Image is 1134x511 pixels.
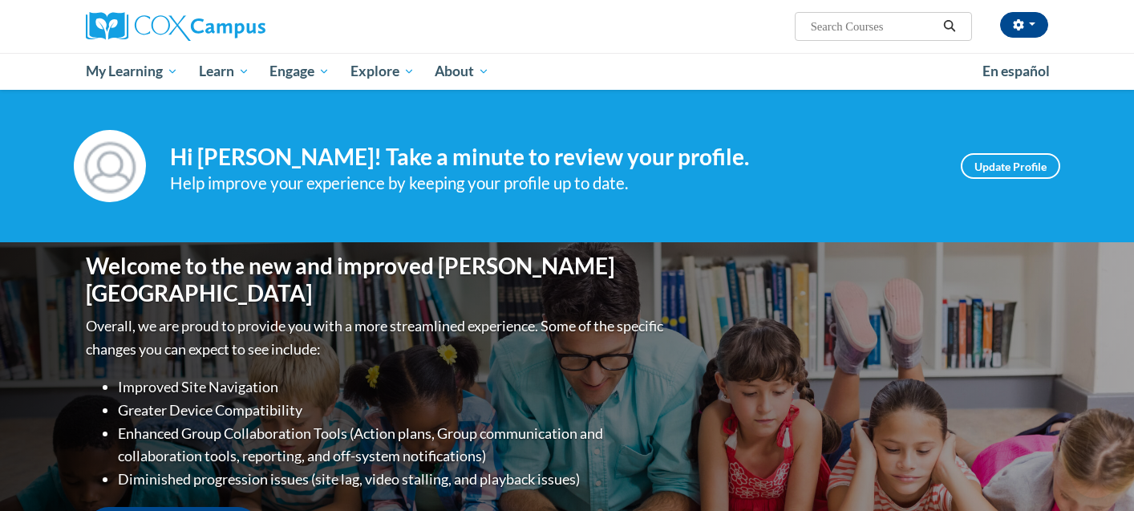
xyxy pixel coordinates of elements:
a: Explore [340,53,425,90]
img: Cox Campus [86,12,265,41]
a: En español [972,55,1060,88]
div: Help improve your experience by keeping your profile up to date. [170,170,937,197]
div: Main menu [62,53,1072,90]
a: Engage [259,53,340,90]
span: En español [982,63,1050,79]
li: Diminished progression issues (site lag, video stalling, and playback issues) [118,468,667,491]
a: Learn [188,53,260,90]
h1: Welcome to the new and improved [PERSON_NAME][GEOGRAPHIC_DATA] [86,253,667,306]
span: Explore [350,62,415,81]
li: Greater Device Compatibility [118,399,667,422]
button: Account Settings [1000,12,1048,38]
h4: Hi [PERSON_NAME]! Take a minute to review your profile. [170,144,937,171]
span: Learn [199,62,249,81]
p: Overall, we are proud to provide you with a more streamlined experience. Some of the specific cha... [86,314,667,361]
a: Update Profile [961,153,1060,179]
a: About [425,53,500,90]
iframe: Button to launch messaging window [1070,447,1121,498]
a: Cox Campus [86,12,391,41]
span: My Learning [86,62,178,81]
li: Improved Site Navigation [118,375,667,399]
input: Search Courses [809,17,938,36]
span: About [435,62,489,81]
li: Enhanced Group Collaboration Tools (Action plans, Group communication and collaboration tools, re... [118,422,667,468]
span: Engage [269,62,330,81]
button: Search [938,17,962,36]
img: Profile Image [74,130,146,202]
a: My Learning [75,53,188,90]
